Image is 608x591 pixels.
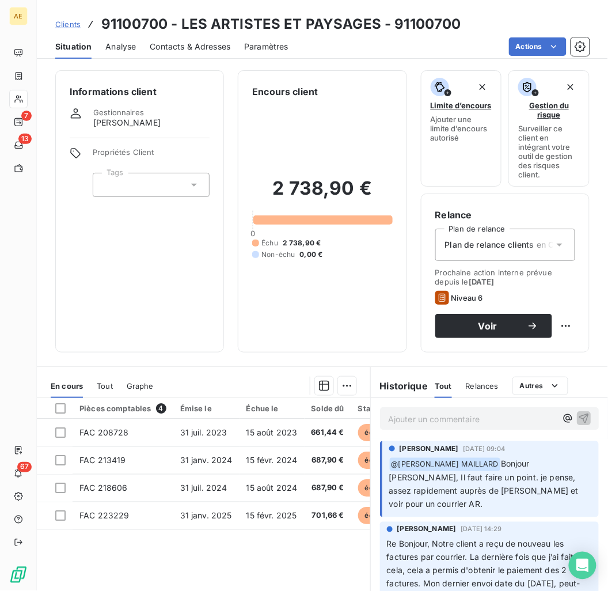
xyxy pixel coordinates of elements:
div: Échue le [246,404,298,413]
h6: Encours client [252,85,318,99]
span: 15 août 2024 [246,483,298,493]
span: Gestion du risque [518,101,580,119]
span: Graphe [127,381,154,391]
span: 0 [250,229,255,238]
img: Logo LeanPay [9,566,28,584]
button: Voir [435,314,552,338]
span: [DATE] 14:29 [461,526,502,533]
span: 31 juil. 2023 [180,427,227,437]
span: échue [358,507,393,524]
div: Pièces comptables [79,403,166,414]
span: FAC 223229 [79,510,130,520]
span: 31 janv. 2024 [180,455,233,465]
span: Tout [97,381,113,391]
span: 4 [156,403,166,414]
span: Limite d’encours [431,101,492,110]
span: FAC 213419 [79,455,126,465]
span: [PERSON_NAME] [93,117,161,128]
span: Non-échu [261,249,295,260]
span: échue [358,452,393,469]
span: Paramètres [244,41,288,52]
span: Gestionnaires [93,108,144,117]
span: Analyse [105,41,136,52]
h6: Informations client [70,85,210,99]
span: 687,90 € [311,482,344,494]
span: 13 [18,134,32,144]
button: Autres [512,377,568,395]
button: Actions [509,37,567,56]
span: 701,66 € [311,510,344,521]
span: [PERSON_NAME] [400,444,459,454]
h2: 2 738,90 € [252,177,392,211]
span: 661,44 € [311,427,344,438]
span: 15 févr. 2024 [246,455,298,465]
span: Contacts & Adresses [150,41,230,52]
span: En cours [51,381,83,391]
span: Ajouter une limite d’encours autorisé [431,115,492,142]
span: Voir [449,321,527,331]
span: Prochaine action interne prévue depuis le [435,268,575,286]
button: Gestion du risqueSurveiller ce client en intégrant votre outil de gestion des risques client. [508,70,590,187]
span: 7 [21,111,32,121]
span: échue [358,424,393,441]
span: 2 738,90 € [283,238,321,248]
span: Clients [55,20,81,29]
div: Statut [358,404,393,413]
span: 31 janv. 2025 [180,510,232,520]
span: [PERSON_NAME] [397,524,457,535]
span: 15 août 2023 [246,427,298,437]
span: Relances [466,381,499,391]
h3: 91100700 - LES ARTISTES ET PAYSAGES - 91100700 [101,14,461,35]
span: Échu [261,238,278,248]
h6: Relance [435,208,575,222]
span: échue [358,479,393,497]
div: Open Intercom Messenger [569,552,596,579]
h6: Historique [371,379,428,393]
div: Solde dû [311,404,344,413]
span: Bonjour [PERSON_NAME], Il faut faire un point. je pense, assez rapidement auprès de [PERSON_NAME]... [389,459,582,509]
div: Émise le [180,404,233,413]
button: Limite d’encoursAjouter une limite d’encours autorisé [421,70,502,187]
span: [DATE] [469,277,495,286]
span: Situation [55,41,92,52]
span: @ [PERSON_NAME] MAILLARD [390,458,500,471]
input: Ajouter une valeur [102,180,112,190]
span: 687,90 € [311,454,344,466]
span: Surveiller ce client en intégrant votre outil de gestion des risques client. [518,124,580,179]
span: FAC 208728 [79,427,129,437]
span: Tout [435,381,452,391]
span: 15 févr. 2025 [246,510,297,520]
span: 0,00 € [300,249,323,260]
div: AE [9,7,28,25]
span: [DATE] 09:04 [463,445,506,452]
span: Propriétés Client [93,147,210,164]
span: FAC 218606 [79,483,128,493]
span: Niveau 6 [451,293,483,302]
a: Clients [55,18,81,30]
span: 31 juil. 2024 [180,483,227,493]
span: 67 [17,462,32,472]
